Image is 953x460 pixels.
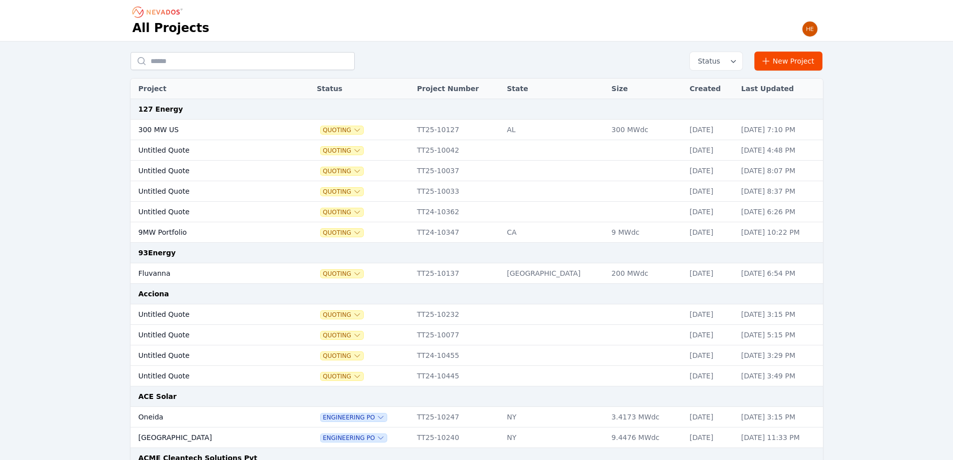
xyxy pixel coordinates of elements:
[321,167,363,175] button: Quoting
[131,140,287,161] td: Untitled Quote
[736,304,823,325] td: [DATE] 3:15 PM
[131,427,287,448] td: [GEOGRAPHIC_DATA]
[606,222,684,243] td: 9 MWdc
[606,79,684,99] th: Size
[131,222,823,243] tr: 9MW PortfolioQuotingTT24-10347CA9 MWdc[DATE][DATE] 10:22 PM
[412,427,502,448] td: TT25-10240
[321,413,387,421] span: Engineering PO
[502,79,606,99] th: State
[502,222,606,243] td: CA
[736,407,823,427] td: [DATE] 3:15 PM
[131,79,287,99] th: Project
[131,366,823,386] tr: Untitled QuoteQuotingTT24-10445[DATE][DATE] 3:49 PM
[736,325,823,345] td: [DATE] 5:15 PM
[321,352,363,360] button: Quoting
[131,304,287,325] td: Untitled Quote
[131,325,287,345] td: Untitled Quote
[606,407,684,427] td: 3.4173 MWdc
[131,284,823,304] td: Acciona
[736,202,823,222] td: [DATE] 6:26 PM
[321,147,363,155] button: Quoting
[412,345,502,366] td: TT24-10455
[131,181,823,202] tr: Untitled QuoteQuotingTT25-10033[DATE][DATE] 8:37 PM
[131,161,823,181] tr: Untitled QuoteQuotingTT25-10037[DATE][DATE] 8:07 PM
[412,140,502,161] td: TT25-10042
[685,345,736,366] td: [DATE]
[412,120,502,140] td: TT25-10127
[736,222,823,243] td: [DATE] 10:22 PM
[131,386,823,407] td: ACE Solar
[412,202,502,222] td: TT24-10362
[321,331,363,339] button: Quoting
[321,126,363,134] span: Quoting
[131,345,823,366] tr: Untitled QuoteQuotingTT24-10455[DATE][DATE] 3:29 PM
[685,304,736,325] td: [DATE]
[736,161,823,181] td: [DATE] 8:07 PM
[131,345,287,366] td: Untitled Quote
[606,427,684,448] td: 9.4476 MWdc
[133,4,186,20] nav: Breadcrumb
[502,263,606,284] td: [GEOGRAPHIC_DATA]
[321,270,363,278] button: Quoting
[321,188,363,196] button: Quoting
[685,79,736,99] th: Created
[736,120,823,140] td: [DATE] 7:10 PM
[131,181,287,202] td: Untitled Quote
[736,79,823,99] th: Last Updated
[736,345,823,366] td: [DATE] 3:29 PM
[321,311,363,319] button: Quoting
[685,263,736,284] td: [DATE]
[694,56,720,66] span: Status
[412,325,502,345] td: TT25-10077
[685,181,736,202] td: [DATE]
[685,325,736,345] td: [DATE]
[736,181,823,202] td: [DATE] 8:37 PM
[685,120,736,140] td: [DATE]
[131,427,823,448] tr: [GEOGRAPHIC_DATA]Engineering POTT25-10240NY9.4476 MWdc[DATE][DATE] 11:33 PM
[502,427,606,448] td: NY
[131,263,287,284] td: Fluvanna
[131,304,823,325] tr: Untitled QuoteQuotingTT25-10232[DATE][DATE] 3:15 PM
[131,161,287,181] td: Untitled Quote
[412,407,502,427] td: TT25-10247
[736,140,823,161] td: [DATE] 4:48 PM
[802,21,818,37] img: Henar Luque
[412,161,502,181] td: TT25-10037
[754,52,823,71] a: New Project
[685,222,736,243] td: [DATE]
[685,427,736,448] td: [DATE]
[131,243,823,263] td: 93Energy
[131,202,287,222] td: Untitled Quote
[321,434,387,442] button: Engineering PO
[736,366,823,386] td: [DATE] 3:49 PM
[131,407,287,427] td: Oneida
[131,120,823,140] tr: 300 MW USQuotingTT25-10127AL300 MWdc[DATE][DATE] 7:10 PM
[502,407,606,427] td: NY
[412,304,502,325] td: TT25-10232
[606,263,684,284] td: 200 MWdc
[412,79,502,99] th: Project Number
[412,222,502,243] td: TT24-10347
[131,366,287,386] td: Untitled Quote
[131,222,287,243] td: 9MW Portfolio
[736,427,823,448] td: [DATE] 11:33 PM
[321,372,363,380] button: Quoting
[690,52,742,70] button: Status
[321,229,363,237] button: Quoting
[685,202,736,222] td: [DATE]
[131,120,287,140] td: 300 MW US
[412,181,502,202] td: TT25-10033
[685,407,736,427] td: [DATE]
[606,120,684,140] td: 300 MWdc
[133,20,210,36] h1: All Projects
[131,407,823,427] tr: OneidaEngineering POTT25-10247NY3.4173 MWdc[DATE][DATE] 3:15 PM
